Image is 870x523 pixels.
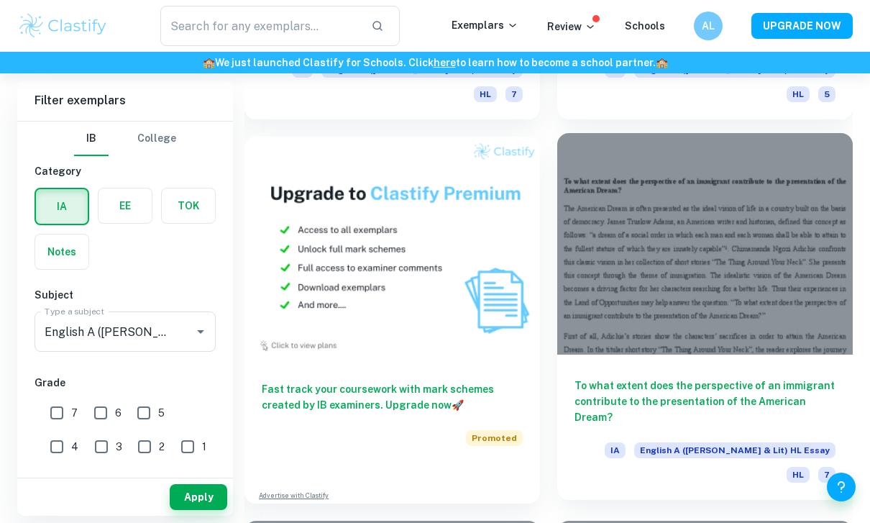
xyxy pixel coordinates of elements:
a: To what extent does the perspective of an immigrant contribute to the presentation of the America... [557,137,853,504]
span: 2 [159,439,165,455]
label: Type a subject [45,305,104,317]
h6: Subject [35,287,216,303]
a: here [434,57,456,68]
span: 7 [818,467,835,483]
span: 7 [505,86,523,102]
button: UPGRADE NOW [751,13,853,39]
span: 🏫 [203,57,215,68]
span: 🏫 [656,57,668,68]
img: Clastify logo [17,12,109,40]
h6: Filter exemplars [17,81,233,121]
span: English A ([PERSON_NAME] & Lit) HL Essay [634,442,835,458]
button: IA [36,189,88,224]
span: 7 [71,405,78,421]
button: AL [694,12,723,40]
span: IA [605,442,626,458]
button: Notes [35,235,88,269]
button: EE [99,188,152,223]
h6: Grade [35,375,216,391]
button: IB [74,122,109,156]
span: HL [787,467,810,483]
h6: Category [35,163,216,179]
span: 3 [116,439,122,455]
h6: To what extent does the perspective of an immigrant contribute to the presentation of the America... [574,378,835,425]
span: 5 [158,405,165,421]
button: Open [191,322,211,342]
span: 🚀 [452,399,464,411]
span: 6 [115,405,122,421]
h6: Fast track your coursework with mark schemes created by IB examiners. Upgrade now [262,381,523,413]
button: Apply [170,484,227,510]
span: 5 [818,86,835,102]
span: Promoted [466,430,523,446]
img: Thumbnail [244,137,540,358]
div: Filter type choice [74,122,176,156]
a: Advertise with Clastify [259,491,329,501]
input: Search for any exemplars... [160,6,360,46]
span: HL [787,86,810,102]
p: Review [547,19,596,35]
span: HL [474,86,497,102]
span: 4 [71,439,78,455]
h6: We just launched Clastify for Schools. Click to learn how to become a school partner. [3,55,867,71]
a: Schools [625,20,665,32]
button: College [137,122,176,156]
button: Help and Feedback [827,473,856,501]
h6: AL [700,18,717,34]
button: TOK [162,188,215,223]
p: Exemplars [452,17,518,33]
span: 1 [202,439,206,455]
